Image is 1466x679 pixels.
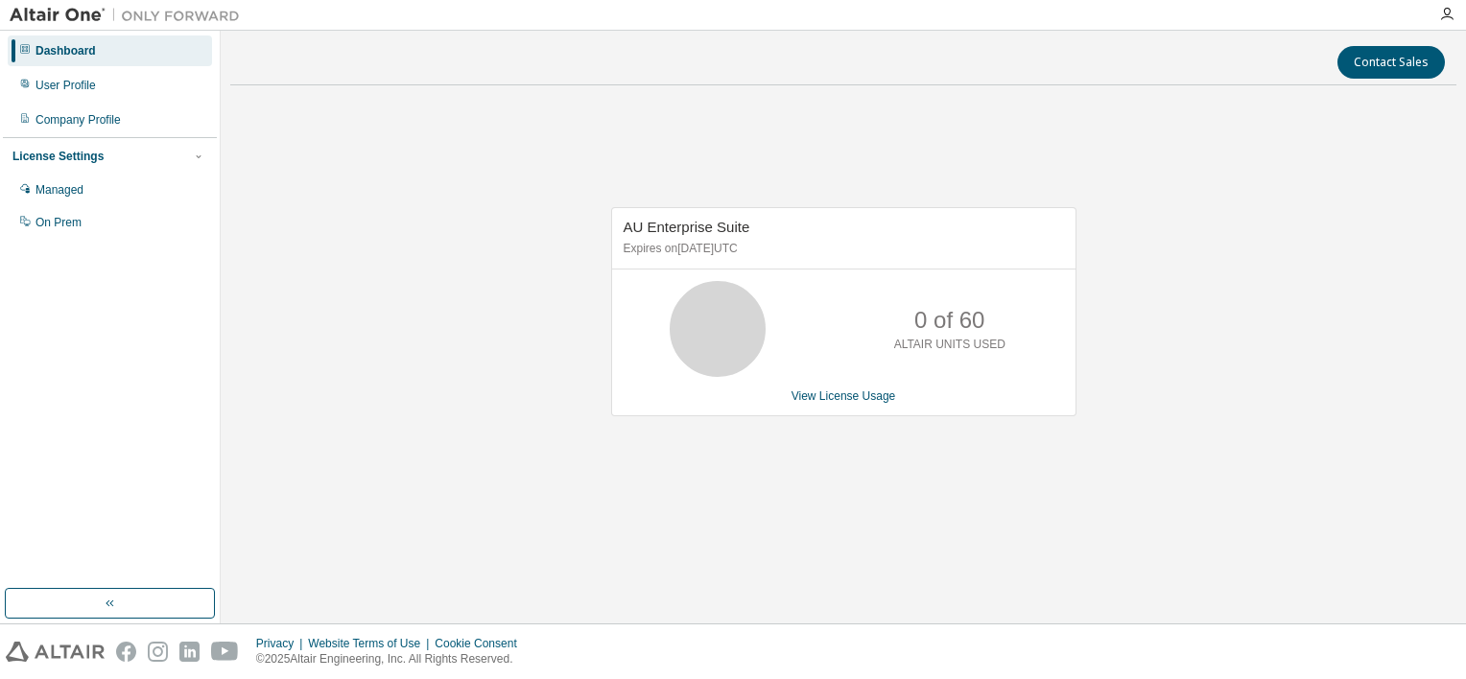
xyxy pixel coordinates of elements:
[894,337,1005,353] p: ALTAIR UNITS USED
[624,241,1059,257] p: Expires on [DATE] UTC
[35,215,82,230] div: On Prem
[256,636,308,651] div: Privacy
[6,642,105,662] img: altair_logo.svg
[35,112,121,128] div: Company Profile
[624,219,750,235] span: AU Enterprise Suite
[35,182,83,198] div: Managed
[792,389,896,403] a: View License Usage
[256,651,529,667] p: © 2025 Altair Engineering, Inc. All Rights Reserved.
[148,642,168,662] img: instagram.svg
[12,149,104,164] div: License Settings
[179,642,200,662] img: linkedin.svg
[308,636,435,651] div: Website Terms of Use
[10,6,249,25] img: Altair One
[435,636,528,651] div: Cookie Consent
[35,78,96,93] div: User Profile
[914,304,984,337] p: 0 of 60
[211,642,239,662] img: youtube.svg
[1337,46,1445,79] button: Contact Sales
[35,43,96,59] div: Dashboard
[116,642,136,662] img: facebook.svg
